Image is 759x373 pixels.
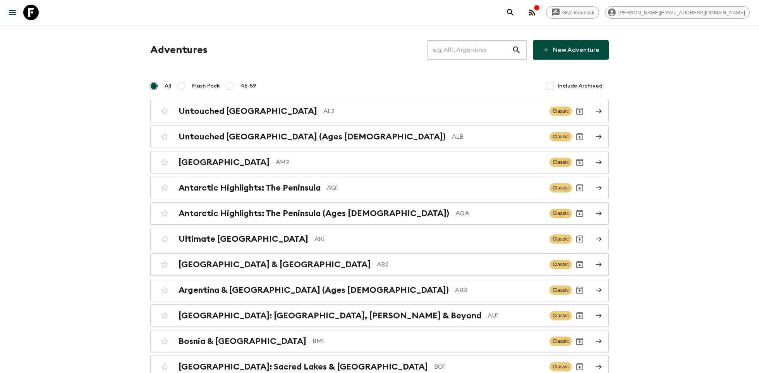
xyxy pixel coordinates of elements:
[179,285,449,295] h2: Argentina & [GEOGRAPHIC_DATA] (Ages [DEMOGRAPHIC_DATA])
[550,234,572,244] span: Classic
[572,129,587,144] button: Archive
[572,282,587,298] button: Archive
[179,106,317,116] h2: Untouched [GEOGRAPHIC_DATA]
[546,6,599,19] a: Give feedback
[572,155,587,170] button: Archive
[605,6,750,19] div: [PERSON_NAME][EMAIL_ADDRESS][DOMAIN_NAME]
[533,40,609,60] a: New Adventure
[313,337,543,346] p: BM1
[550,107,572,116] span: Classic
[550,209,572,218] span: Classic
[150,125,609,148] a: Untouched [GEOGRAPHIC_DATA] (Ages [DEMOGRAPHIC_DATA])ALBClassicArchive
[150,304,609,327] a: [GEOGRAPHIC_DATA]: [GEOGRAPHIC_DATA], [PERSON_NAME] & BeyondAU1ClassicArchive
[550,183,572,193] span: Classic
[150,279,609,301] a: Argentina & [GEOGRAPHIC_DATA] (Ages [DEMOGRAPHIC_DATA])ABBClassicArchive
[452,132,543,141] p: ALB
[427,39,512,61] input: e.g. AR1, Argentina
[179,157,270,167] h2: [GEOGRAPHIC_DATA]
[165,82,172,90] span: All
[434,362,543,371] p: BO1
[5,5,20,20] button: menu
[455,285,543,295] p: ABB
[150,177,609,199] a: Antarctic Highlights: The PeninsulaAQ1ClassicArchive
[192,82,220,90] span: Flash Pack
[179,311,481,321] h2: [GEOGRAPHIC_DATA]: [GEOGRAPHIC_DATA], [PERSON_NAME] & Beyond
[150,330,609,352] a: Bosnia & [GEOGRAPHIC_DATA]BM1ClassicArchive
[314,234,543,244] p: AR1
[179,260,371,270] h2: [GEOGRAPHIC_DATA] & [GEOGRAPHIC_DATA]
[550,362,572,371] span: Classic
[179,208,449,218] h2: Antarctic Highlights: The Peninsula (Ages [DEMOGRAPHIC_DATA])
[323,107,543,116] p: AL2
[150,253,609,276] a: [GEOGRAPHIC_DATA] & [GEOGRAPHIC_DATA]AB2ClassicArchive
[572,257,587,272] button: Archive
[572,103,587,119] button: Archive
[150,42,208,58] h1: Adventures
[179,234,308,244] h2: Ultimate [GEOGRAPHIC_DATA]
[276,158,543,167] p: AM2
[503,5,518,20] button: search adventures
[550,260,572,269] span: Classic
[150,202,609,225] a: Antarctic Highlights: The Peninsula (Ages [DEMOGRAPHIC_DATA])AQAClassicArchive
[377,260,543,269] p: AB2
[550,158,572,167] span: Classic
[550,132,572,141] span: Classic
[572,308,587,323] button: Archive
[240,82,256,90] span: 45-59
[558,10,599,15] span: Give feedback
[572,180,587,196] button: Archive
[179,362,428,372] h2: [GEOGRAPHIC_DATA]: Sacred Lakes & [GEOGRAPHIC_DATA]
[572,231,587,247] button: Archive
[572,333,587,349] button: Archive
[614,10,749,15] span: [PERSON_NAME][EMAIL_ADDRESS][DOMAIN_NAME]
[455,209,543,218] p: AQA
[150,151,609,174] a: [GEOGRAPHIC_DATA]AM2ClassicArchive
[179,132,446,142] h2: Untouched [GEOGRAPHIC_DATA] (Ages [DEMOGRAPHIC_DATA])
[550,285,572,295] span: Classic
[150,228,609,250] a: Ultimate [GEOGRAPHIC_DATA]AR1ClassicArchive
[488,311,543,320] p: AU1
[327,183,543,193] p: AQ1
[150,100,609,122] a: Untouched [GEOGRAPHIC_DATA]AL2ClassicArchive
[179,183,321,193] h2: Antarctic Highlights: The Peninsula
[550,337,572,346] span: Classic
[550,311,572,320] span: Classic
[179,336,306,346] h2: Bosnia & [GEOGRAPHIC_DATA]
[558,82,603,90] span: Include Archived
[572,206,587,221] button: Archive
